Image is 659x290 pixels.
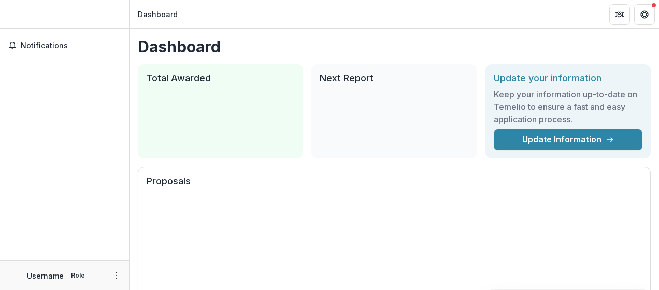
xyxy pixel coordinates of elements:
div: Dashboard [138,9,178,20]
button: More [110,269,123,282]
h2: Update your information [494,72,642,84]
button: Notifications [4,37,125,54]
nav: breadcrumb [134,7,182,22]
h2: Next Report [320,72,468,84]
h3: Keep your information up-to-date on Temelio to ensure a fast and easy application process. [494,88,642,125]
a: Update Information [494,129,642,150]
p: Username [27,270,64,281]
button: Partners [609,4,630,25]
h2: Total Awarded [146,72,295,84]
p: Role [68,271,88,280]
button: Get Help [634,4,655,25]
h1: Dashboard [138,37,651,56]
h2: Proposals [147,176,642,195]
span: Notifications [21,41,121,50]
